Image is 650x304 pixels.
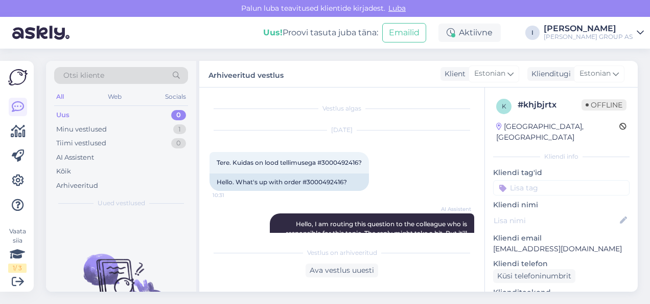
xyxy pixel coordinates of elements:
span: Uued vestlused [98,199,145,208]
div: [PERSON_NAME] [544,25,633,33]
div: Küsi telefoninumbrit [493,269,575,283]
div: Minu vestlused [56,124,107,135]
span: Vestlus on arhiveeritud [307,248,377,257]
span: Offline [582,99,626,111]
img: Askly Logo [8,69,28,85]
div: Hello. What's up with order #3000492416? [210,173,369,191]
div: AI Assistent [56,153,94,163]
p: Kliendi email [493,233,630,244]
div: 0 [171,138,186,148]
div: Aktiivne [438,24,501,42]
div: Klient [440,69,466,79]
div: Klienditugi [527,69,571,79]
div: # khjbjrtx [518,99,582,111]
div: All [54,90,66,103]
span: Luba [385,4,409,13]
div: Tiimi vestlused [56,138,106,148]
div: Uus [56,110,69,120]
span: Estonian [579,68,611,79]
div: 0 [171,110,186,120]
span: 10:31 [213,191,251,199]
div: 1 / 3 [8,264,27,273]
input: Lisa tag [493,180,630,196]
div: I [525,26,540,40]
div: [PERSON_NAME] GROUP AS [544,33,633,41]
div: Web [106,90,124,103]
p: [EMAIL_ADDRESS][DOMAIN_NAME] [493,244,630,254]
div: Socials [163,90,188,103]
div: [DATE] [210,125,474,135]
input: Lisa nimi [494,215,618,226]
label: Arhiveeritud vestlus [208,67,284,81]
div: Vaata siia [8,227,27,273]
span: AI Assistent [433,205,471,213]
span: k [502,102,506,110]
p: Klienditeekond [493,287,630,298]
button: Emailid [382,23,426,42]
div: Proovi tasuta juba täna: [263,27,378,39]
span: Tere. Kuidas on lood tellimusega #3000492416? [217,159,362,166]
div: 1 [173,124,186,135]
p: Kliendi telefon [493,258,630,269]
div: Ava vestlus uuesti [306,264,378,277]
div: Vestlus algas [210,104,474,113]
div: Arhiveeritud [56,181,98,191]
span: Estonian [474,68,505,79]
span: Otsi kliente [63,70,104,81]
div: [GEOGRAPHIC_DATA], [GEOGRAPHIC_DATA] [496,121,619,143]
p: Kliendi tag'id [493,167,630,178]
p: Kliendi nimi [493,200,630,210]
div: Kõik [56,166,71,177]
div: Kliendi info [493,152,630,161]
b: Uus! [263,28,283,37]
span: Hello, I am routing this question to the colleague who is responsible for this topic. The reply m... [286,220,469,246]
a: [PERSON_NAME][PERSON_NAME] GROUP AS [544,25,644,41]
